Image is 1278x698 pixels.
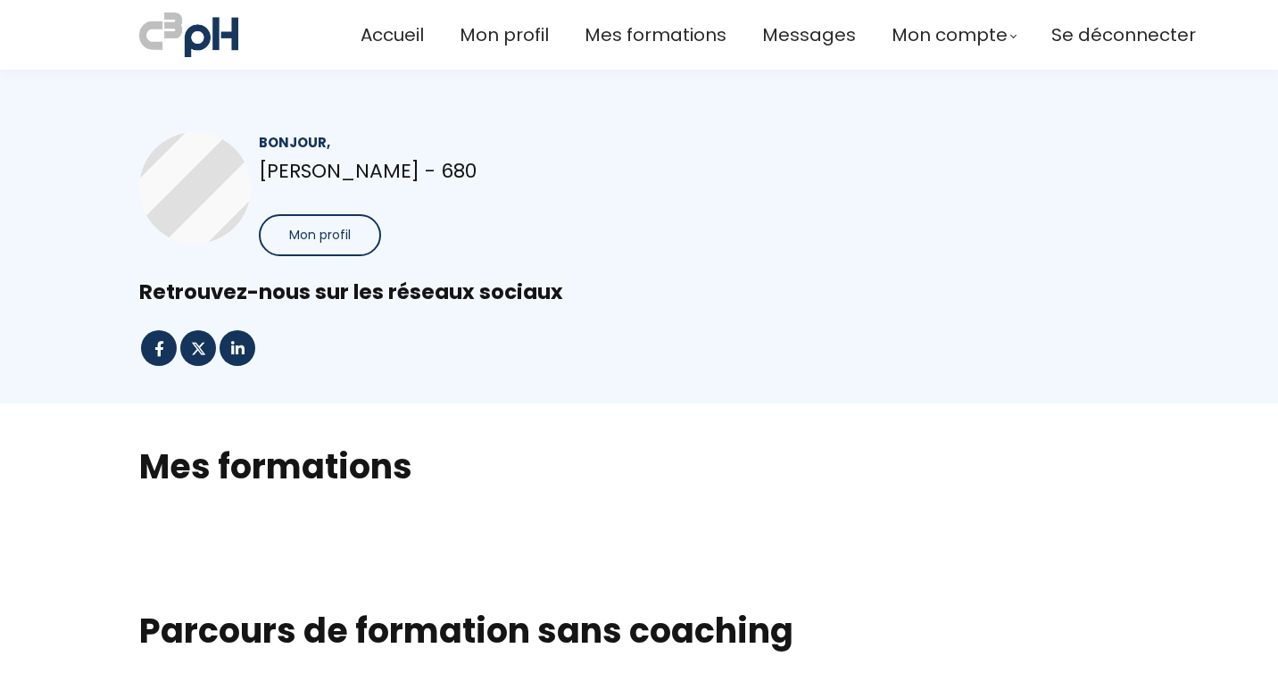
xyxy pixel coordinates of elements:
[892,21,1008,50] span: Mon compte
[460,21,549,50] a: Mon profil
[361,21,424,50] a: Accueil
[289,226,351,245] span: Mon profil
[762,21,856,50] a: Messages
[259,214,381,256] button: Mon profil
[585,21,726,50] a: Mes formations
[1051,21,1196,50] a: Se déconnecter
[139,9,238,61] img: a70bc7685e0efc0bd0b04b3506828469.jpeg
[139,278,1139,306] div: Retrouvez-nous sur les réseaux sociaux
[139,444,1139,489] h2: Mes formations
[259,155,609,187] p: [PERSON_NAME] - 680
[139,610,1139,652] h1: Parcours de formation sans coaching
[259,132,609,153] div: Bonjour,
